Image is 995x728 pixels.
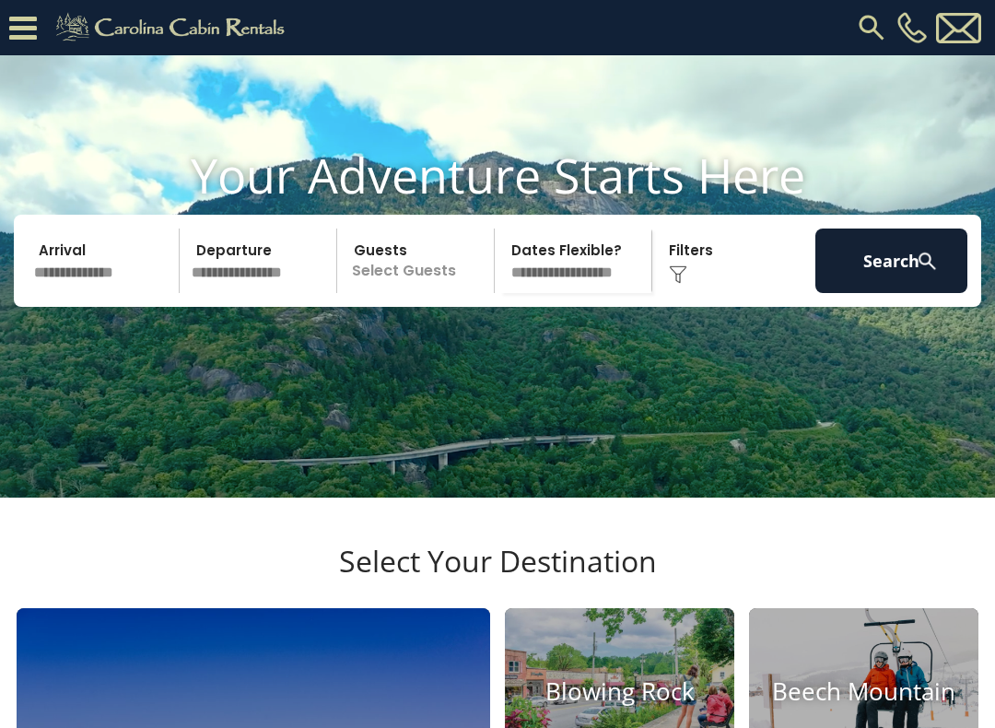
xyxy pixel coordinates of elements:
h1: Your Adventure Starts Here [14,147,981,204]
img: search-regular-white.png [916,250,939,273]
img: Khaki-logo.png [46,9,300,46]
h3: Select Your Destination [14,544,981,608]
button: Search [815,229,967,293]
h4: Blowing Rock [505,678,734,707]
img: filter--v1.png [669,265,687,284]
img: search-regular.svg [855,11,888,44]
p: Select Guests [343,229,494,293]
h4: Beech Mountain [749,678,978,707]
a: [PHONE_NUMBER] [893,12,931,43]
